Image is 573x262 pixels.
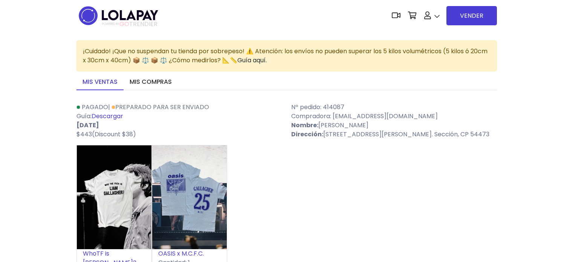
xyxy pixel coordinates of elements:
span: $443(Discount $38) [76,130,136,139]
img: small_1756405470081.jpeg [77,145,151,249]
span: POWERED BY [102,22,119,26]
p: [STREET_ADDRESS][PERSON_NAME]. Sección, CP 54473 [291,130,497,139]
span: Pagado [82,103,108,111]
a: OASIS x M.C.F.C. [158,249,204,258]
span: ¡Cuidado! ¡Que no suspendan tu tienda por sobrepeso! ⚠️ Atención: los envíos no pueden superar lo... [83,47,487,65]
a: Mis compras [124,74,178,90]
span: TRENDIER [102,21,157,28]
p: Nº pedido: 414087 [291,103,497,112]
img: logo [76,4,160,28]
strong: Dirección: [291,130,323,139]
img: small_1756406939317.jpeg [152,145,227,249]
a: Descargar [92,112,123,120]
a: Mis ventas [76,74,124,90]
p: Compradora: [EMAIL_ADDRESS][DOMAIN_NAME] [291,112,497,121]
span: GO [119,20,129,28]
p: [PERSON_NAME] [291,121,497,130]
a: Preparado para ser enviado [112,103,209,111]
strong: Nombre: [291,121,318,129]
a: Guía aquí. [237,56,267,65]
p: [DATE] [76,121,282,130]
div: | Guía: [72,103,287,139]
a: VENDER [446,6,497,25]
